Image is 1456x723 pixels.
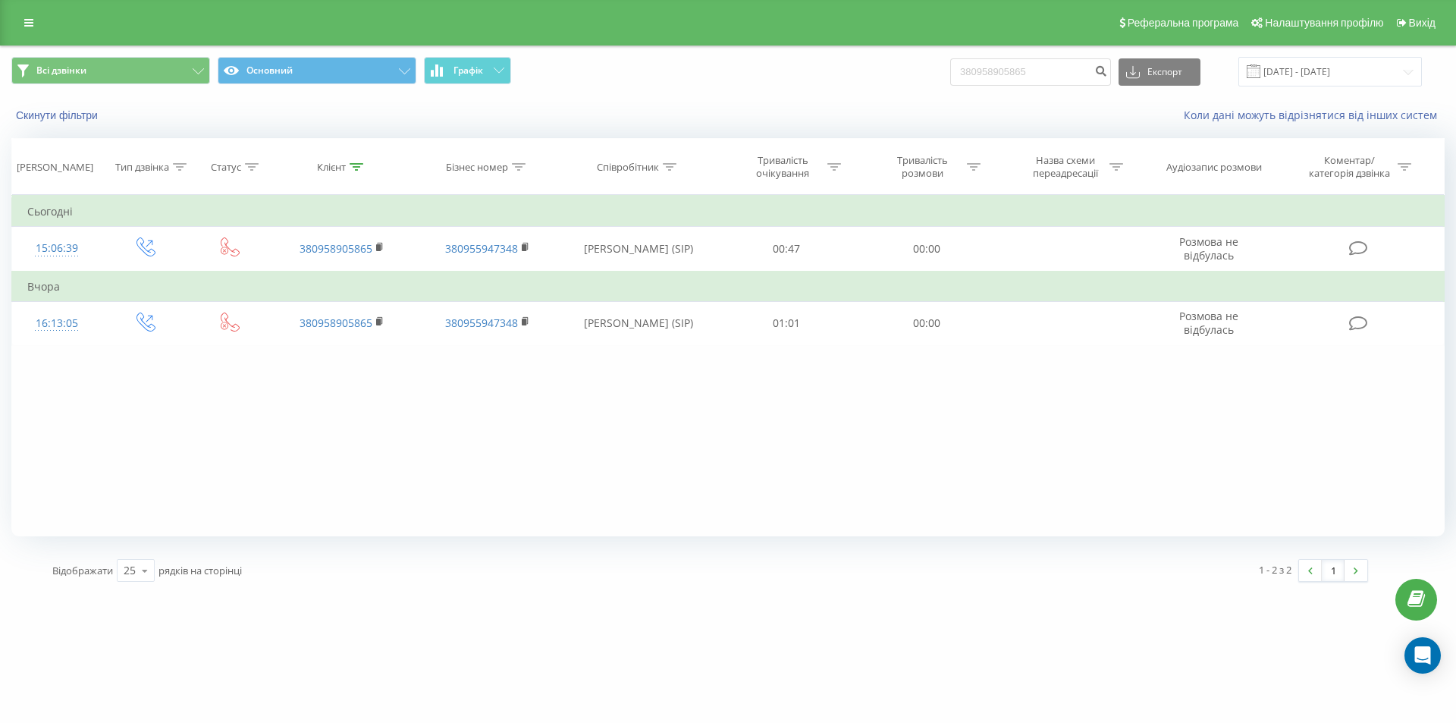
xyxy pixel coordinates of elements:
[1184,108,1445,122] a: Коли дані можуть відрізнятися вiд інших систем
[856,301,996,345] td: 00:00
[453,65,483,76] span: Графік
[950,58,1111,86] input: Пошук за номером
[1259,562,1291,577] div: 1 - 2 з 2
[446,161,508,174] div: Бізнес номер
[27,234,86,263] div: 15:06:39
[1265,17,1383,29] span: Налаштування профілю
[27,309,86,338] div: 16:13:05
[52,564,113,577] span: Відображати
[560,301,717,345] td: [PERSON_NAME] (SIP)
[211,161,241,174] div: Статус
[300,316,372,330] a: 380958905865
[12,196,1445,227] td: Сьогодні
[1025,154,1106,180] div: Назва схеми переадресації
[1179,309,1238,337] span: Розмова не відбулась
[424,57,511,84] button: Графік
[742,154,824,180] div: Тривалість очікування
[445,241,518,256] a: 380955947348
[1119,58,1200,86] button: Експорт
[11,108,105,122] button: Скинути фільтри
[1128,17,1239,29] span: Реферальна програма
[1409,17,1436,29] span: Вихід
[36,64,86,77] span: Всі дзвінки
[717,301,856,345] td: 01:01
[597,161,659,174] div: Співробітник
[158,564,242,577] span: рядків на сторінці
[445,316,518,330] a: 380955947348
[300,241,372,256] a: 380958905865
[17,161,93,174] div: [PERSON_NAME]
[124,563,136,578] div: 25
[560,227,717,272] td: [PERSON_NAME] (SIP)
[1179,234,1238,262] span: Розмова не відбулась
[882,154,963,180] div: Тривалість розмови
[717,227,856,272] td: 00:47
[856,227,996,272] td: 00:00
[1404,637,1441,674] div: Open Intercom Messenger
[1305,154,1394,180] div: Коментар/категорія дзвінка
[115,161,169,174] div: Тип дзвінка
[12,272,1445,302] td: Вчора
[1166,161,1262,174] div: Аудіозапис розмови
[317,161,346,174] div: Клієнт
[11,57,210,84] button: Всі дзвінки
[1322,560,1345,581] a: 1
[218,57,416,84] button: Основний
